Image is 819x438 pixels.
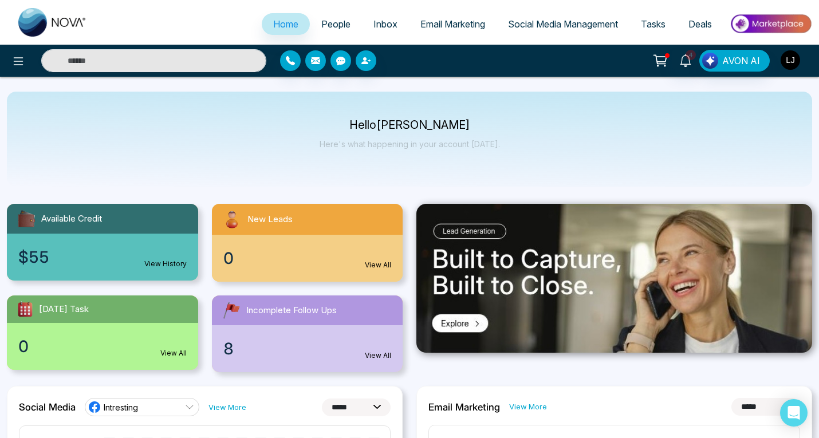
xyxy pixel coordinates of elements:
[781,50,800,70] img: User Avatar
[409,13,497,35] a: Email Marketing
[221,300,242,321] img: followUps.svg
[223,246,234,270] span: 0
[246,304,337,317] span: Incomplete Follow Ups
[19,401,76,413] h2: Social Media
[509,401,547,412] a: View More
[41,212,102,226] span: Available Credit
[321,18,351,30] span: People
[420,18,485,30] span: Email Marketing
[677,13,723,35] a: Deals
[208,402,246,413] a: View More
[247,213,293,226] span: New Leads
[144,259,187,269] a: View History
[365,260,391,270] a: View All
[16,300,34,318] img: todayTask.svg
[221,208,243,230] img: newLeads.svg
[16,208,37,229] img: availableCredit.svg
[39,303,89,316] span: [DATE] Task
[205,295,410,372] a: Incomplete Follow Ups8View All
[729,11,812,37] img: Market-place.gif
[688,18,712,30] span: Deals
[641,18,666,30] span: Tasks
[428,401,500,413] h2: Email Marketing
[18,8,87,37] img: Nova CRM Logo
[699,50,770,72] button: AVON AI
[672,50,699,70] a: 4
[18,334,29,358] span: 0
[780,399,808,427] div: Open Intercom Messenger
[320,139,500,149] p: Here's what happening in your account [DATE].
[373,18,397,30] span: Inbox
[104,402,138,413] span: Intresting
[262,13,310,35] a: Home
[320,120,500,130] p: Hello [PERSON_NAME]
[362,13,409,35] a: Inbox
[416,204,812,353] img: .
[365,350,391,361] a: View All
[497,13,629,35] a: Social Media Management
[273,18,298,30] span: Home
[223,337,234,361] span: 8
[722,54,760,68] span: AVON AI
[18,245,49,269] span: $55
[205,204,410,282] a: New Leads0View All
[629,13,677,35] a: Tasks
[160,348,187,358] a: View All
[508,18,618,30] span: Social Media Management
[310,13,362,35] a: People
[686,50,696,60] span: 4
[702,53,718,69] img: Lead Flow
